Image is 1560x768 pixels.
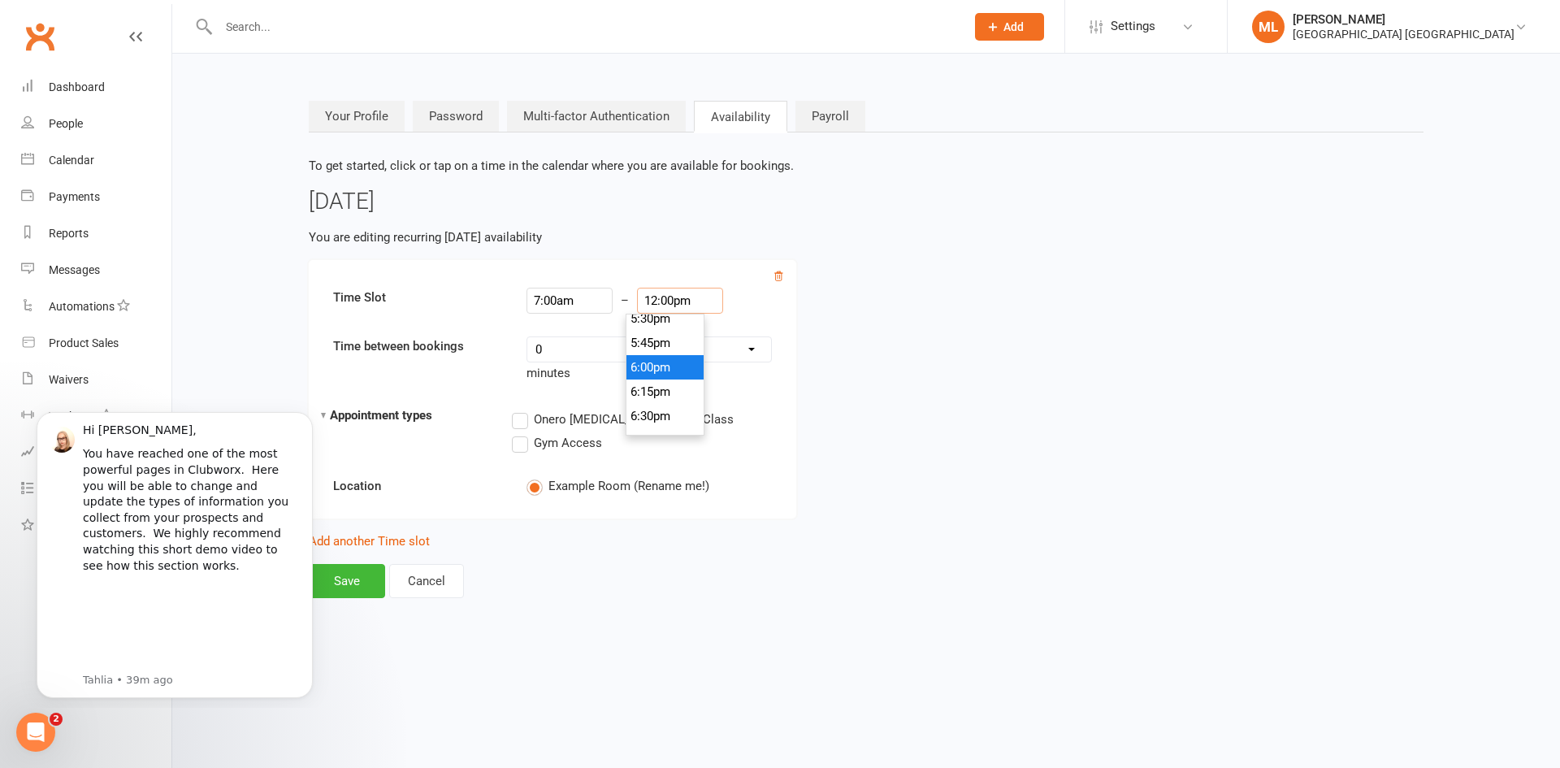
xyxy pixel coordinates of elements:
p: You are editing recurring [DATE] availability [309,228,1423,247]
iframe: wistia [71,184,288,282]
div: Payments [49,190,100,203]
a: Automations [21,289,171,325]
div: [GEOGRAPHIC_DATA] [GEOGRAPHIC_DATA] [1293,27,1514,41]
a: People [21,106,171,142]
span: Gym Access [534,433,602,450]
a: Multi-factor Authentication [507,101,686,132]
a: Waivers [21,362,171,398]
li: 6:15pm [626,380,704,404]
span: Add [1003,20,1024,33]
a: Availability [694,101,787,132]
span: Onero [MEDICAL_DATA] Group Class [534,410,734,427]
li: 6:00pm [626,355,704,380]
div: Messages [49,263,100,276]
a: Calendar [21,142,171,179]
iframe: Intercom notifications message [12,397,337,708]
button: Save [309,564,385,598]
p: Message from Tahlia, sent 39m ago [71,276,288,290]
iframe: Intercom live chat [16,713,55,752]
input: Search... [214,15,954,38]
a: Reports [21,215,171,252]
button: Add [975,13,1044,41]
div: Dashboard [49,80,105,93]
li: 6:30pm [626,404,704,428]
a: Your Profile [309,101,405,132]
a: Add another Time slot [309,534,430,549]
a: Clubworx [19,16,60,57]
label: Time between bookings [333,336,464,356]
span: Example Room (Rename me!) [548,476,709,493]
div: Waivers [49,373,89,386]
div: People [49,117,83,130]
label: Time Slot [333,288,386,307]
p: To get started, click or tap on a time in the calendar where you are available for bookings. [309,158,1423,173]
div: Calendar [49,154,94,167]
h3: [DATE] [309,189,1423,215]
div: Automations [49,300,115,313]
div: ML [1252,11,1285,43]
div: [PERSON_NAME] [1293,12,1514,27]
a: Payments [21,179,171,215]
button: Cancel [389,564,464,598]
div: Product Sales [49,336,119,349]
label: Location [333,476,381,496]
span: Settings [1111,8,1155,45]
div: Reports [49,227,89,240]
a: Dashboard [21,69,171,106]
li: 6:45pm [626,428,704,453]
span: 2 [50,713,63,726]
a: Password [413,101,499,132]
a: Messages [21,252,171,289]
li: 5:45pm [626,331,704,355]
div: – [621,291,629,310]
a: Product Sales [21,325,171,362]
div: minutes [526,363,570,383]
strong: Appointment types [309,406,512,425]
a: Payroll [795,101,865,132]
li: 5:30pm [626,306,704,331]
